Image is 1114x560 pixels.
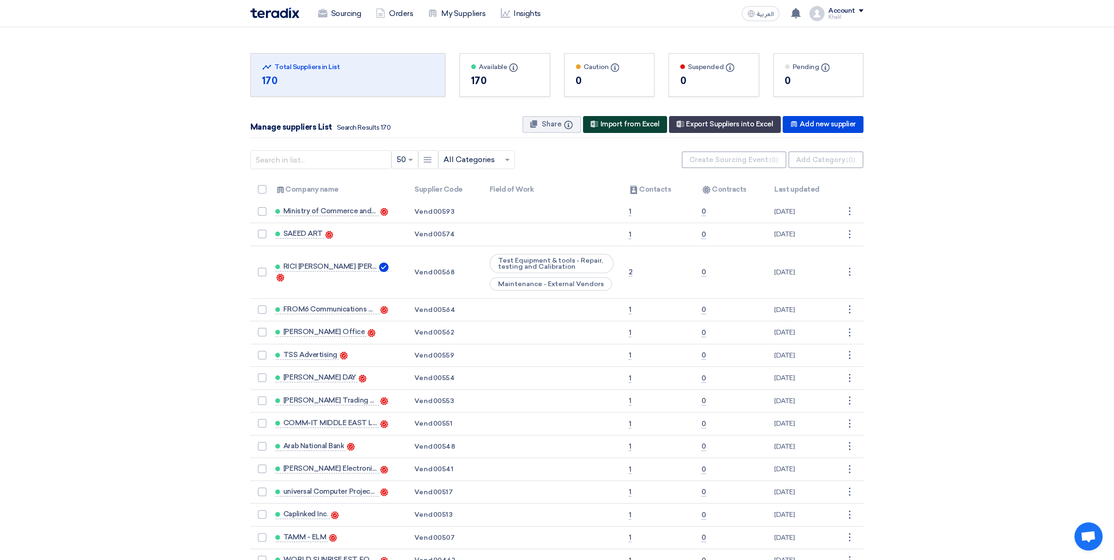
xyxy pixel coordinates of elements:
[407,246,482,298] td: Vend00568
[275,510,330,519] a: Caplinked Inc.
[629,420,631,428] span: 1
[767,412,842,436] td: [DATE]
[767,435,842,458] td: [DATE]
[407,344,482,367] td: Vend00559
[283,328,365,335] span: [PERSON_NAME] Office
[629,533,631,542] span: 1
[283,510,328,518] span: Caplinked Inc.
[701,533,706,542] span: 0
[842,325,857,340] div: ⋮
[842,204,857,219] div: ⋮
[767,344,842,367] td: [DATE]
[701,230,706,239] span: 0
[842,227,857,242] div: ⋮
[283,207,377,215] span: Ministry of Commerce and Investment
[701,351,706,360] span: 0
[629,511,631,520] span: 1
[629,397,631,405] span: 1
[250,150,391,169] input: Search in list...
[767,201,842,223] td: [DATE]
[785,62,852,72] div: Pending
[275,263,389,272] a: RICI [PERSON_NAME] [PERSON_NAME] Co. Ltd. Verified Account
[810,6,825,21] img: profile_test.png
[701,511,706,520] span: 0
[783,116,864,133] div: Add new supplier
[407,526,482,549] td: ‪‪‪Vend00507
[629,442,631,451] span: 1
[629,351,631,360] span: 1
[275,533,328,542] a: TAMM - ELM
[669,116,781,133] div: Export Suppliers into Excel
[701,374,706,383] span: 0
[767,458,842,481] td: [DATE]
[629,488,631,497] span: 1
[407,223,482,246] td: Vend00574
[337,124,390,132] span: Search Results 170
[701,442,706,451] span: 0
[283,263,377,270] span: RICI [PERSON_NAME] [PERSON_NAME] Co. Ltd.
[471,62,538,72] div: Available
[742,6,779,21] button: العربية
[846,156,855,163] span: (0)
[680,74,748,88] div: 0
[701,268,706,277] span: 0
[522,116,581,133] button: Share
[767,179,842,201] th: Last updated
[283,397,377,404] span: [PERSON_NAME] Trading Est.
[576,62,643,72] div: Caution
[283,351,337,358] span: TSS Advertising
[842,393,857,408] div: ⋮
[368,3,421,24] a: Orders
[275,465,379,474] a: [PERSON_NAME] Electronics
[767,246,842,298] td: [DATE]
[275,230,325,239] a: SAEED ART
[283,305,377,313] span: FROM6 Communications WLL
[407,412,482,436] td: Vend00551
[767,481,842,504] td: [DATE]
[842,302,857,317] div: ⋮
[283,533,326,541] span: TAMM - ELM
[407,321,482,344] td: Vend00562
[680,62,748,72] div: Suspended
[275,207,379,216] a: Ministry of Commerce and Investment
[397,154,406,165] span: 50
[490,277,612,291] span: Maintenance - External Vendors
[407,298,482,321] td: Vend00564
[407,458,482,481] td: Vend00541
[407,481,482,504] td: ‪‪‪Vend00517‬‬
[767,223,842,246] td: [DATE]
[379,263,389,272] img: Verified Account
[471,74,538,88] div: 170
[842,371,857,386] div: ⋮
[769,156,778,163] span: (0)
[629,207,631,216] span: 1
[767,321,842,344] td: [DATE]
[407,367,482,390] td: Vend00554
[407,179,482,201] th: Supplier Code
[275,419,379,428] a: COMM-IT MIDDLE EAST LLC
[682,151,787,168] button: Create Sourcing Event(0)
[842,348,857,363] div: ⋮
[275,488,379,497] a: ‪‪‪universal Computer Projects services..
[283,373,356,381] span: [PERSON_NAME] DAY
[767,298,842,321] td: [DATE]
[629,328,631,337] span: 1
[767,504,842,527] td: [DATE]
[842,439,857,454] div: ⋮
[767,526,842,549] td: [DATE]
[576,74,643,88] div: 0
[621,179,694,201] th: Contacts
[583,116,667,133] div: Import from Excel
[828,15,864,20] div: Khalil
[493,3,548,24] a: Insights
[275,328,366,337] a: [PERSON_NAME] Office
[542,120,561,128] span: Share
[842,507,857,522] div: ⋮
[788,151,864,168] button: Add Category(0)
[629,374,631,383] span: 1
[629,305,631,314] span: 1
[767,367,842,390] td: [DATE]
[482,179,622,201] th: Field of Work
[275,305,379,314] a: FROM6 Communications WLL
[757,11,774,17] span: العربية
